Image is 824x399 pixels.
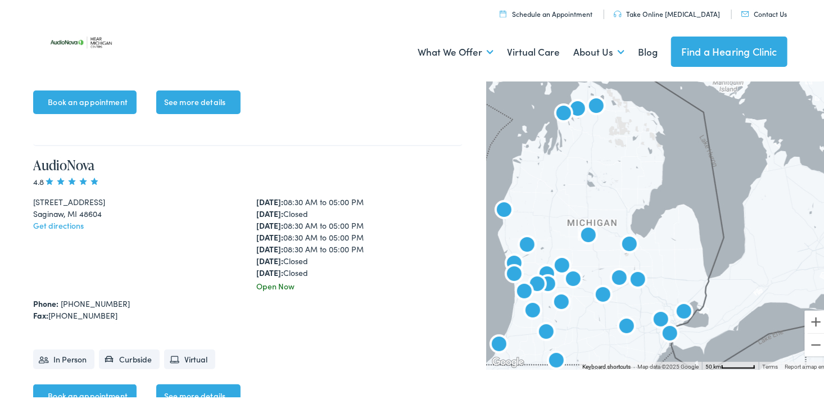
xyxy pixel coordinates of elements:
strong: [DATE]: [256,241,283,252]
div: AudioNova [648,305,674,332]
div: AudioNova [535,270,562,297]
a: Virtual Care [507,29,560,71]
a: What We Offer [418,29,494,71]
div: AudioNova [519,296,546,323]
button: Map Scale: 50 km per 57 pixels [702,360,759,368]
strong: Fax: [33,307,48,319]
li: In Person [33,347,94,367]
div: [STREET_ADDRESS] [33,194,239,206]
a: [PHONE_NUMBER] [61,296,130,307]
div: Open Now [256,278,462,290]
span: 50 km [705,361,721,368]
div: Saginaw, MI 48604 [33,206,239,217]
div: AudioNova [657,319,683,346]
div: AudioNova [549,251,576,278]
a: Blog [638,29,658,71]
div: AudioNova [486,330,513,357]
div: Hear Michigan Centers by AudioNova [590,280,617,307]
strong: Phone: [33,296,58,307]
img: utility icon [741,9,749,15]
strong: [DATE]: [256,194,283,205]
strong: [DATE]: [256,229,283,241]
div: AudioNova [491,196,518,223]
a: Contact Us [741,7,787,16]
div: AudioNova [533,318,560,344]
div: AudioNova [511,277,538,304]
div: AudioNova [501,249,528,276]
div: AudioNova [548,288,575,315]
a: Schedule an Appointment [500,7,592,16]
div: AudioNova [543,346,570,373]
span: 4.8 [33,174,100,185]
div: AudioNova [613,312,640,339]
a: AudioNova [33,153,94,172]
div: AudioNova [624,265,651,292]
a: Terms [762,361,778,368]
strong: [DATE]: [256,206,283,217]
li: Curbside [99,347,160,367]
div: AudioNova [575,221,602,248]
div: AudioNova [501,260,528,287]
a: Get directions [33,217,84,229]
div: AudioNova [514,230,541,257]
a: See more details [156,88,241,112]
span: Map data ©2025 Google [637,361,699,368]
img: utility icon [614,8,622,15]
div: [PHONE_NUMBER] [33,307,463,319]
div: Hear Michigan Centers by AudioNova [564,94,591,121]
div: 08:30 AM to 05:00 PM Closed 08:30 AM to 05:00 PM 08:30 AM to 05:00 PM 08:30 AM to 05:00 PM Closed... [256,194,462,276]
div: AudioNova [550,99,577,126]
strong: [DATE]: [256,217,283,229]
li: Virtual [164,347,215,367]
strong: [DATE]: [256,265,283,276]
div: Hear Michigan Centers by AudioNova [606,264,633,291]
a: Book an appointment [33,88,137,112]
a: About Us [573,29,624,71]
a: Find a Hearing Clinic [671,34,787,65]
div: AudioNova [524,270,551,297]
img: utility icon [500,8,506,15]
div: AudioNova [616,230,643,257]
a: Open this area in Google Maps (opens a new window) [490,353,527,368]
button: Keyboard shortcuts [582,361,631,369]
div: AudioNova [560,265,587,292]
strong: [DATE]: [256,253,283,264]
div: AudioNova [583,92,610,119]
a: Take Online [MEDICAL_DATA] [614,7,720,16]
img: Google [490,353,527,368]
div: AudioNova [671,297,698,324]
div: AudioNova [533,260,560,287]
